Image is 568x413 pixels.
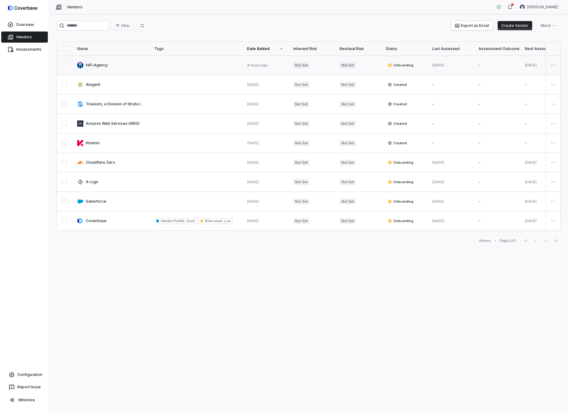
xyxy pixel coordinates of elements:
[474,153,520,172] td: -
[186,219,195,223] span: SaaS
[388,102,407,107] span: Created
[474,211,520,231] td: -
[386,46,422,51] div: Status
[223,219,231,223] span: Low
[451,21,493,30] button: Export as Excel
[2,394,47,406] button: Minimize
[247,121,259,126] span: [DATE]
[525,46,561,51] div: Next Assessment
[340,160,356,166] span: Not Set
[340,82,356,88] span: Not Set
[67,5,82,10] span: Vendors
[293,62,310,68] span: Not Set
[427,114,474,133] td: -
[154,46,237,51] div: Tags
[388,121,407,126] span: Created
[525,180,537,184] span: [DATE]
[293,46,330,51] div: Inherent Risk
[1,19,48,30] a: Overview
[247,199,259,204] span: [DATE]
[427,75,474,95] td: -
[474,95,520,114] td: -
[111,21,134,30] button: Filter
[340,46,376,51] div: Residual Risk
[77,46,144,51] div: Name
[293,121,310,127] span: Not Set
[520,133,566,153] td: -
[527,5,558,10] span: [PERSON_NAME]
[8,5,37,11] img: logo-D7KZi-bG.svg
[340,140,356,146] span: Not Set
[388,141,407,145] span: Created
[474,56,520,75] td: -
[340,101,356,107] span: Not Set
[293,218,310,224] span: Not Set
[495,238,496,243] div: •
[520,114,566,133] td: -
[432,180,444,184] span: [DATE]
[340,62,356,68] span: Not Set
[525,160,537,165] span: [DATE]
[474,133,520,153] td: -
[479,238,491,243] div: 9 items
[293,101,310,107] span: Not Set
[247,82,259,87] span: [DATE]
[432,160,444,165] span: [DATE]
[247,46,283,51] div: Date Added
[340,121,356,127] span: Not Set
[2,381,47,393] button: Report Issue
[1,32,48,43] a: Vendors
[293,140,310,146] span: Not Set
[1,44,48,55] a: Assessments
[205,219,223,223] span: Risk Level :
[121,23,130,28] span: Filter
[427,133,474,153] td: -
[293,199,310,204] span: Not Set
[474,114,520,133] td: -
[516,2,562,12] button: Neil Kelly avatar[PERSON_NAME]
[247,63,268,67] span: 4 hours ago
[388,82,407,87] span: Created
[247,160,259,165] span: [DATE]
[2,369,47,380] a: Configuration
[432,199,444,204] span: [DATE]
[500,238,516,243] div: Page 1 of 1
[474,192,520,211] td: -
[427,95,474,114] td: -
[388,63,413,68] span: Onboarding
[293,82,310,88] span: Not Set
[340,199,356,204] span: Not Set
[432,46,469,51] div: Last Assessed
[161,219,186,223] span: Vendor Profile :
[525,219,537,223] span: [DATE]
[520,95,566,114] td: -
[388,218,413,223] span: Onboarding
[432,219,444,223] span: [DATE]
[247,141,259,145] span: [DATE]
[247,102,259,106] span: [DATE]
[388,160,413,165] span: Onboarding
[432,63,444,67] span: [DATE]
[247,180,259,184] span: [DATE]
[478,46,515,51] div: Assessment Outcome
[293,160,310,166] span: Not Set
[520,5,525,10] img: Neil Kelly avatar
[525,199,537,204] span: [DATE]
[388,179,413,184] span: Onboarding
[520,75,566,95] td: -
[388,199,413,204] span: Onboarding
[293,179,310,185] span: Not Set
[247,219,259,223] span: [DATE]
[474,172,520,192] td: -
[474,75,520,95] td: -
[525,63,537,67] span: [DATE]
[340,179,356,185] span: Not Set
[537,21,561,30] button: More
[340,218,356,224] span: Not Set
[498,21,532,30] button: Create Vendor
